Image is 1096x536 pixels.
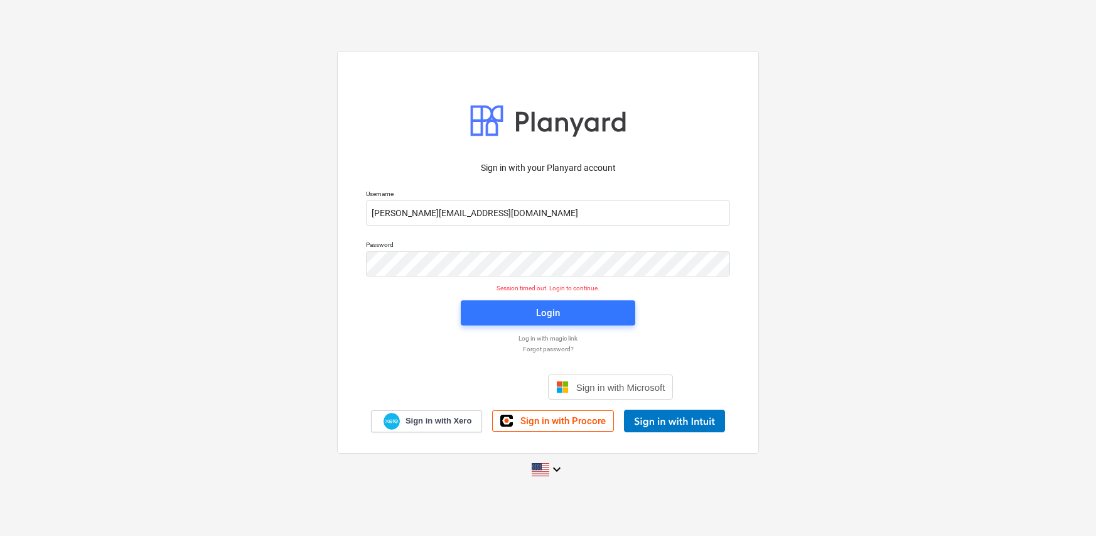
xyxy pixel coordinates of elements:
img: Microsoft logo [556,381,569,393]
p: Password [366,241,730,251]
div: Login [536,305,560,321]
span: Sign in with Xero [406,415,471,427]
a: Log in with magic link [360,334,736,342]
a: Sign in with Procore [492,410,614,432]
i: keyboard_arrow_down [549,462,564,477]
input: Username [366,200,730,226]
p: Sign in with your Planyard account [366,161,730,175]
div: Widget de chat [1033,476,1096,536]
iframe: Sign in with Google Button [417,373,544,401]
img: Xero logo [384,413,400,430]
a: Sign in with Xero [371,410,483,432]
a: Forgot password? [360,345,736,353]
p: Session timed out. Login to continue. [358,284,738,292]
span: Sign in with Microsoft [576,382,665,393]
p: Username [366,190,730,200]
iframe: Chat Widget [1033,476,1096,536]
button: Login [461,300,635,325]
span: Sign in with Procore [520,415,606,427]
